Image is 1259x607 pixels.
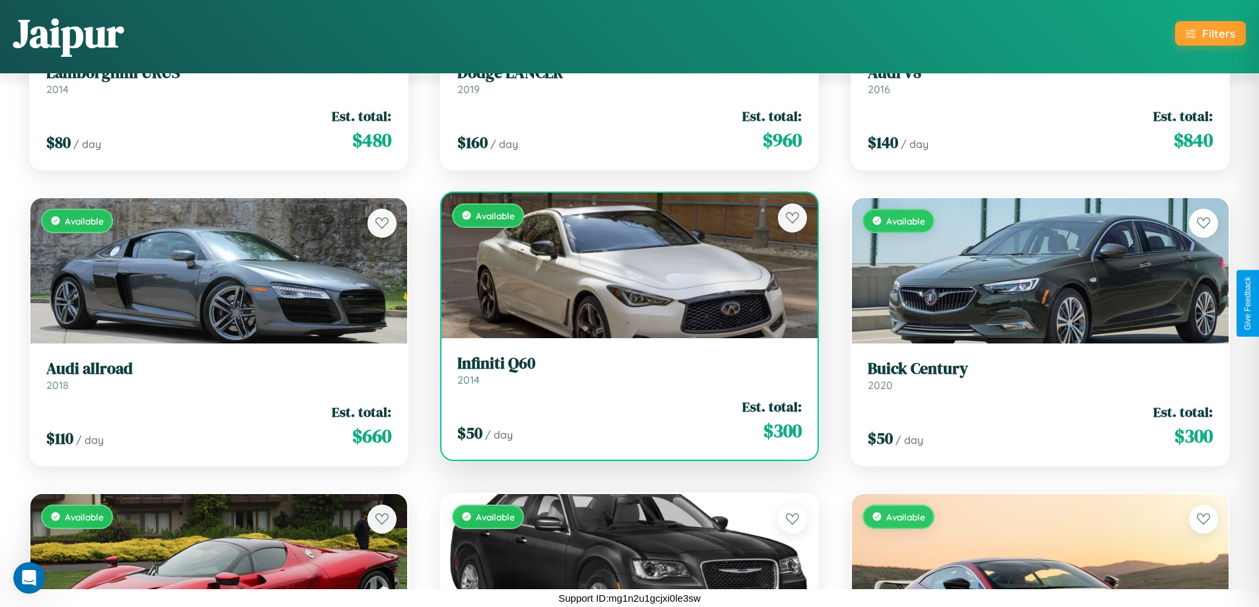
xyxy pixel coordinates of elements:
[457,422,482,444] span: $ 50
[476,511,515,522] span: Available
[742,397,802,416] span: Est. total:
[457,131,488,153] span: $ 160
[13,6,124,60] h1: Jaipur
[457,354,802,386] a: Infiniti Q602014
[13,562,45,594] iframe: Intercom live chat
[886,511,925,522] span: Available
[1174,423,1213,449] span: $ 300
[742,106,802,125] span: Est. total:
[46,378,69,392] span: 2018
[1202,26,1235,40] div: Filters
[868,359,1213,378] h3: Buick Century
[868,131,898,153] span: $ 140
[46,359,391,378] h3: Audi allroad
[352,127,391,153] span: $ 480
[46,131,71,153] span: $ 80
[886,215,925,227] span: Available
[457,83,480,96] span: 2019
[46,359,391,392] a: Audi allroad2018
[332,402,391,421] span: Est. total:
[558,589,701,607] p: Support ID: mg1n2u1gcjxi0le3sw
[332,106,391,125] span: Est. total:
[46,63,391,83] h3: Lamborghini URUS
[476,210,515,221] span: Available
[65,215,104,227] span: Available
[763,417,802,444] span: $ 300
[868,359,1213,392] a: Buick Century2020
[490,137,518,151] span: / day
[46,63,391,96] a: Lamborghini URUS2014
[1153,106,1213,125] span: Est. total:
[457,63,802,96] a: Dodge LANCER2019
[1175,21,1246,46] button: Filters
[46,427,73,449] span: $ 110
[868,63,1213,96] a: Audi V82016
[76,433,104,446] span: / day
[1153,402,1213,421] span: Est. total:
[901,137,929,151] span: / day
[65,511,104,522] span: Available
[1243,277,1252,330] div: Give Feedback
[46,83,69,96] span: 2014
[457,63,802,83] h3: Dodge LANCER
[1174,127,1213,153] span: $ 840
[896,433,923,446] span: / day
[457,373,480,386] span: 2014
[73,137,101,151] span: / day
[352,423,391,449] span: $ 660
[485,428,513,441] span: / day
[868,427,893,449] span: $ 50
[457,354,802,373] h3: Infiniti Q60
[868,378,893,392] span: 2020
[868,63,1213,83] h3: Audi V8
[868,83,890,96] span: 2016
[763,127,802,153] span: $ 960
